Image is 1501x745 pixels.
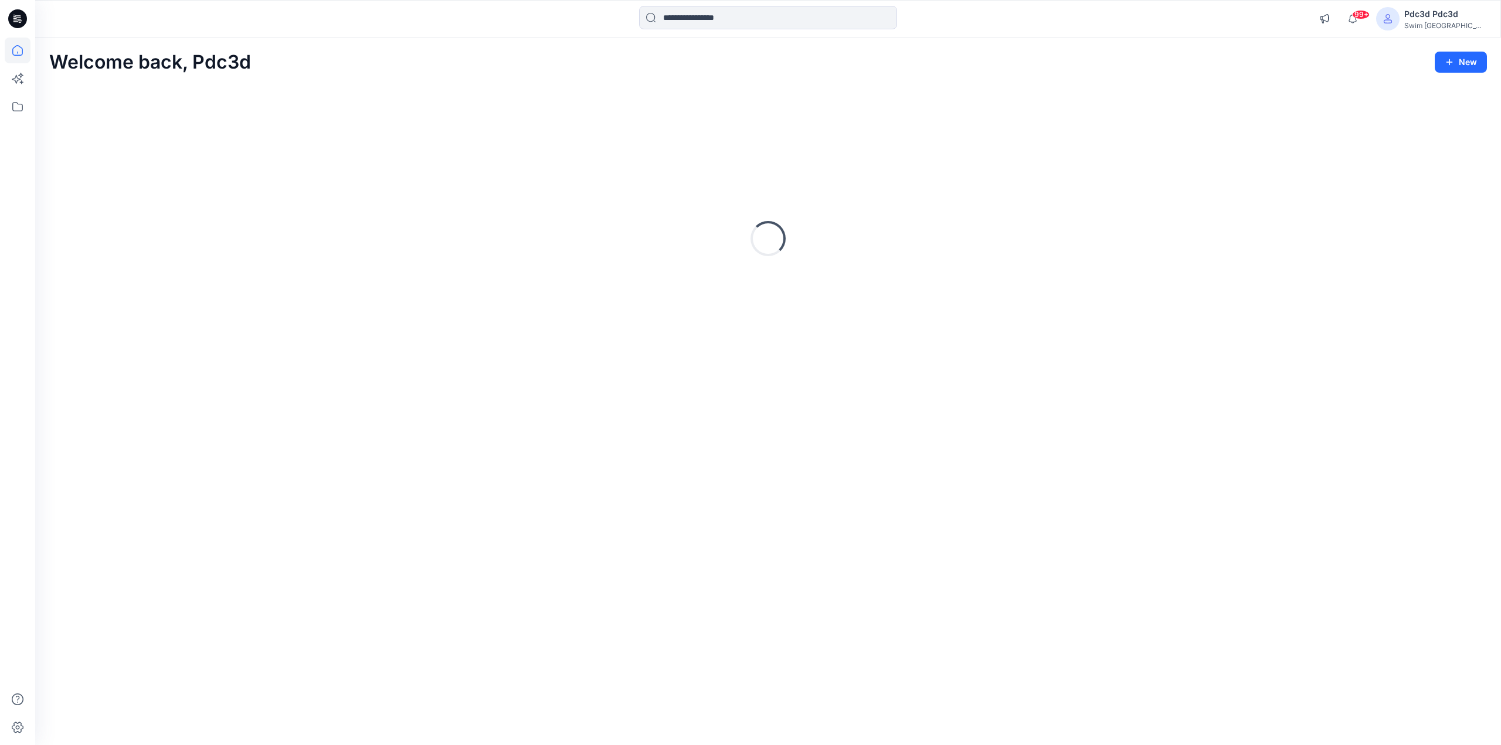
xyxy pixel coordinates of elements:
span: 99+ [1352,10,1370,19]
div: Swim [GEOGRAPHIC_DATA] [1404,21,1486,30]
svg: avatar [1383,14,1393,23]
h2: Welcome back, Pdc3d [49,52,251,73]
div: Pdc3d Pdc3d [1404,7,1486,21]
button: New [1435,52,1487,73]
